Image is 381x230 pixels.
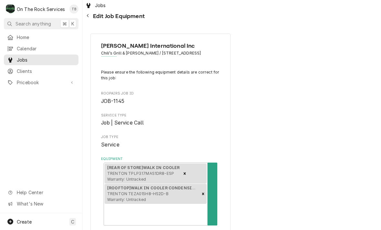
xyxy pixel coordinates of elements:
[4,32,78,43] a: Home
[69,5,78,14] div: TB
[107,171,174,182] span: TRENTON TPLP317MAS1DR8-ESP Warranty: Untracked
[17,200,75,207] span: What's New
[107,165,180,170] strong: [REAR OF STORE] WALK IN COOLER
[17,34,75,41] span: Home
[101,113,220,127] div: Service Type
[95,2,106,9] span: Jobs
[4,187,78,198] a: Go to Help Center
[181,164,188,184] div: Remove [object Object]
[208,163,217,225] button: Create New Equipment
[101,142,119,148] span: Service
[101,69,220,81] p: Please ensure the following equipment details are correct for this job:
[101,50,220,56] span: Address
[17,6,65,13] div: On The Rock Services
[4,43,78,54] a: Calendar
[101,91,220,105] div: Roopairs Job ID
[6,5,15,14] div: On The Rock Services's Avatar
[83,11,93,21] button: Navigate back
[17,189,75,196] span: Help Center
[200,184,207,204] div: Remove [object Object]
[17,219,32,225] span: Create
[101,135,220,148] div: Job Type
[107,185,211,190] strong: [ROOFTOP] WALK IN COOLER CONDENSING UNIT
[101,97,220,105] span: Roopairs Job ID
[17,68,75,75] span: Clients
[101,156,220,162] label: Equipment
[101,69,220,225] div: Job Equipment Summary
[4,77,78,88] a: Go to Pricebook
[101,42,220,50] span: Name
[69,5,78,14] div: Todd Brady's Avatar
[71,20,74,27] span: K
[101,141,220,149] span: Job Type
[4,18,78,29] button: Search anything⌘K
[101,98,124,104] span: JOB-1145
[62,20,67,27] span: ⌘
[17,56,75,63] span: Jobs
[107,191,169,202] span: TRENTON TEZA015H8-HS2D-B Warranty: Untracked
[101,113,220,118] span: Service Type
[101,42,220,61] div: Client Information
[71,218,74,225] span: C
[4,198,78,209] a: Go to What's New
[17,45,75,52] span: Calendar
[4,66,78,76] a: Clients
[101,119,220,127] span: Service Type
[101,135,220,140] span: Job Type
[93,13,145,19] span: Edit Job Equipment
[101,120,144,126] span: Job | Service Call
[17,79,66,86] span: Pricebook
[101,156,220,225] div: Equipment
[15,20,51,27] span: Search anything
[4,55,78,65] a: Jobs
[101,91,220,96] span: Roopairs Job ID
[6,5,15,14] div: O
